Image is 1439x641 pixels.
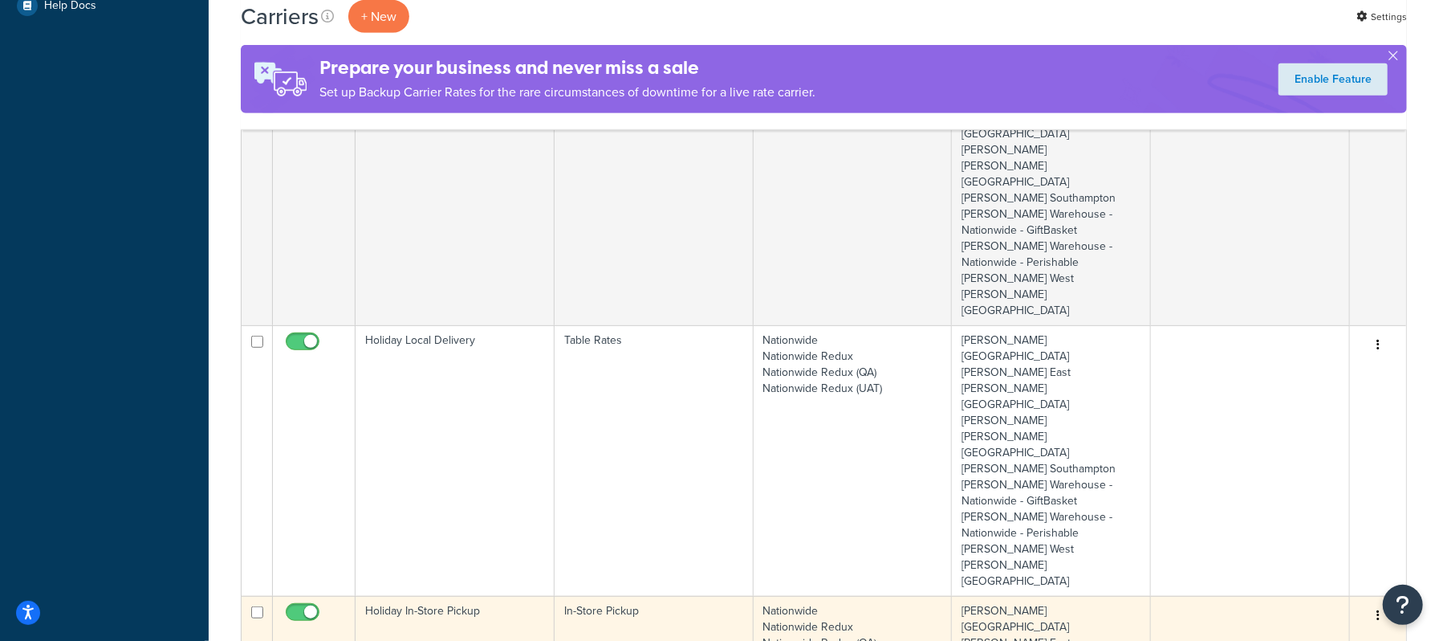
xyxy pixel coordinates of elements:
h4: Prepare your business and never miss a sale [319,55,815,81]
td: Nationwide Nationwide Redux Nationwide Redux (QA) Nationwide Redux (UAT) [754,325,953,596]
h1: Carriers [241,1,319,32]
a: Enable Feature [1278,63,1388,96]
td: Table Rates [555,325,754,596]
td: [PERSON_NAME] [GEOGRAPHIC_DATA] [PERSON_NAME] East [PERSON_NAME] [GEOGRAPHIC_DATA][PERSON_NAME] [... [952,325,1151,596]
td: Holiday Local Delivery [356,325,555,596]
td: In-Store Pickup [356,55,555,325]
td: In-Store Pickup [555,55,754,325]
a: Settings [1356,6,1407,28]
button: Open Resource Center [1383,585,1423,625]
img: ad-rules-rateshop-fe6ec290ccb7230408bd80ed9643f0289d75e0ffd9eb532fc0e269fcd187b520.png [241,45,319,113]
td: [PERSON_NAME] [GEOGRAPHIC_DATA] [PERSON_NAME] East [PERSON_NAME] [GEOGRAPHIC_DATA][PERSON_NAME] [... [952,55,1151,325]
td: Nationwide Nationwide Redux Nationwide Redux (QA) Nationwide Redux (UAT) [754,55,953,325]
p: Set up Backup Carrier Rates for the rare circumstances of downtime for a live rate carrier. [319,81,815,104]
